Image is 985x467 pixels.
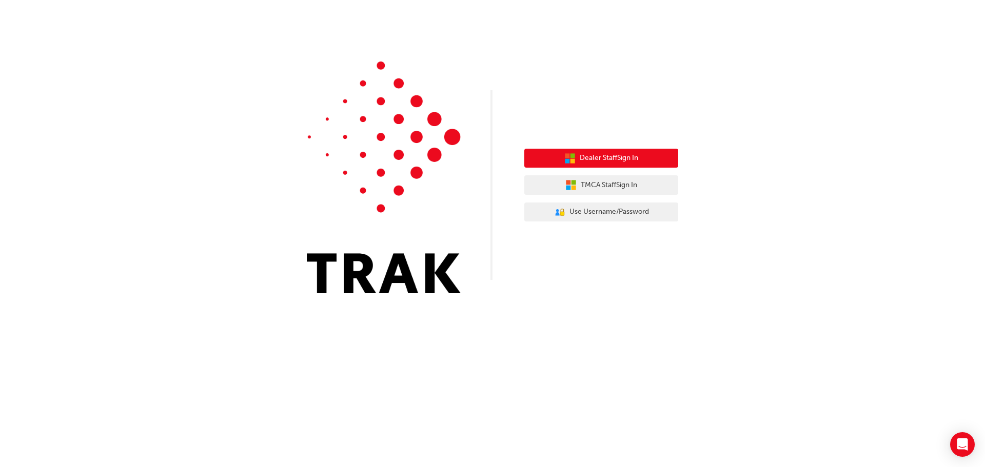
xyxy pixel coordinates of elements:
[524,175,678,195] button: TMCA StaffSign In
[524,202,678,222] button: Use Username/Password
[307,62,461,293] img: Trak
[524,149,678,168] button: Dealer StaffSign In
[569,206,649,218] span: Use Username/Password
[950,432,975,457] div: Open Intercom Messenger
[580,152,638,164] span: Dealer Staff Sign In
[581,179,637,191] span: TMCA Staff Sign In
